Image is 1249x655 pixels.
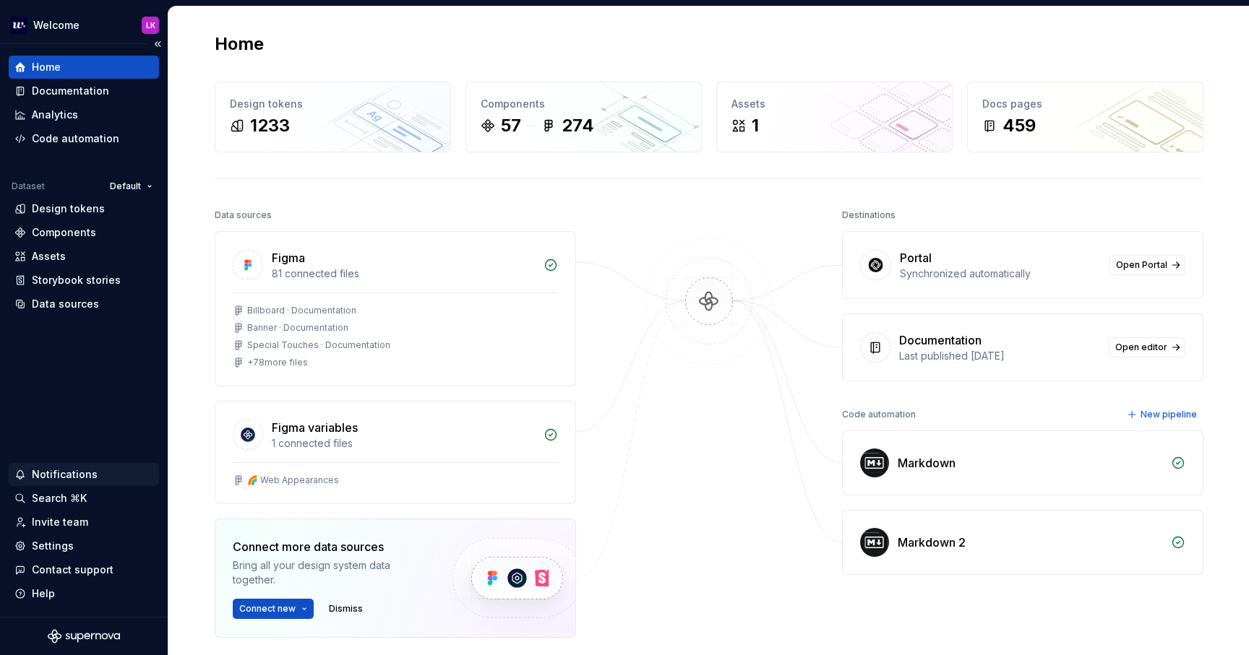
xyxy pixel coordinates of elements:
[233,558,428,587] div: Bring all your design system data together.
[272,436,535,451] div: 1 connected files
[1123,404,1203,425] button: New pipeline
[250,114,290,137] div: 1233
[147,34,168,54] button: Collapse sidebar
[247,357,308,368] div: + 78 more files
[842,205,896,225] div: Destinations
[900,266,1101,281] div: Synchronized automatically
[32,539,74,553] div: Settings
[215,401,576,504] a: Figma variables1 connected files🌈 Web Appearances
[842,404,916,425] div: Code automation
[233,599,314,619] button: Connect new
[215,231,576,386] a: Figma81 connected filesBillboard · DocumentationBanner · DocumentationSpecial Touches · Documenta...
[9,79,159,103] a: Documentation
[322,599,369,619] button: Dismiss
[9,245,159,268] a: Assets
[967,82,1203,152] a: Docs pages459
[32,60,61,74] div: Home
[899,349,1100,363] div: Last published [DATE]
[898,534,966,551] div: Markdown 2
[752,114,759,137] div: 1
[32,586,55,601] div: Help
[215,32,264,56] h2: Home
[982,97,1188,111] div: Docs pages
[1109,337,1185,357] a: Open editor
[32,201,105,216] div: Design tokens
[899,331,982,349] div: Documentation
[247,474,339,486] div: 🌈 Web Appearances
[562,114,594,137] div: 274
[329,603,363,615] span: Dismiss
[32,467,98,482] div: Notifications
[272,266,535,281] div: 81 connected files
[32,108,78,122] div: Analytics
[9,511,159,534] a: Invite team
[900,249,932,266] div: Portal
[9,197,159,220] a: Design tokens
[1109,255,1185,275] a: Open Portal
[9,221,159,244] a: Components
[1003,114,1036,137] div: 459
[9,463,159,486] button: Notifications
[32,131,119,146] div: Code automation
[898,454,956,472] div: Markdown
[1141,409,1197,420] span: New pipeline
[215,82,451,152] a: Design tokens1233
[230,97,436,111] div: Design tokens
[110,181,141,192] span: Default
[48,629,120,643] svg: Supernova Logo
[9,269,159,292] a: Storybook stories
[247,322,348,334] div: Banner · Documentation
[1116,259,1167,271] span: Open Portal
[465,82,702,152] a: Components57274
[9,487,159,510] button: Search ⌘K
[9,558,159,581] button: Contact support
[32,249,66,264] div: Assets
[10,17,27,34] img: 605a6a57-6d48-4b1b-b82b-b0bc8b12f237.png
[103,176,159,196] button: Default
[9,56,159,79] a: Home
[9,534,159,558] a: Settings
[146,19,155,31] div: LK
[481,97,687,111] div: Components
[272,249,305,266] div: Figma
[12,181,45,192] div: Dataset
[32,491,87,506] div: Search ⌘K
[32,563,113,577] div: Contact support
[32,84,109,98] div: Documentation
[1115,342,1167,353] span: Open editor
[33,18,80,32] div: Welcome
[215,205,272,225] div: Data sources
[3,9,165,40] button: WelcomeLK
[32,273,121,287] div: Storybook stories
[716,82,953,152] a: Assets1
[32,297,99,311] div: Data sources
[731,97,937,111] div: Assets
[32,225,96,240] div: Components
[32,515,88,529] div: Invite team
[247,305,356,316] div: Billboard · Documentation
[272,419,358,436] div: Figma variables
[501,114,521,137] div: 57
[239,603,296,615] span: Connect new
[9,582,159,605] button: Help
[9,103,159,126] a: Analytics
[9,127,159,150] a: Code automation
[9,292,159,316] a: Data sources
[233,538,428,555] div: Connect more data sources
[247,339,390,351] div: Special Touches · Documentation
